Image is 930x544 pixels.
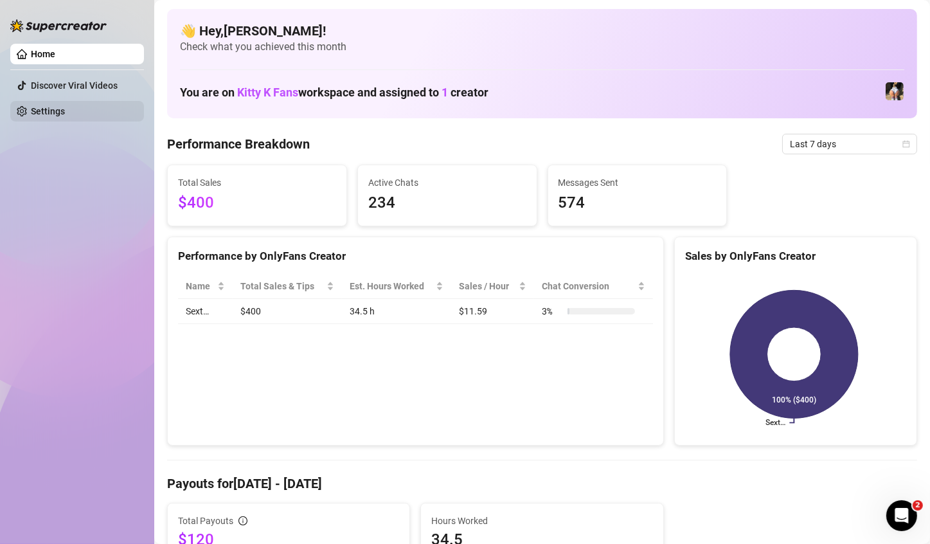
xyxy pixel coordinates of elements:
[459,279,516,293] span: Sales / Hour
[180,22,904,40] h4: 👋 Hey, [PERSON_NAME] !
[31,106,65,116] a: Settings
[559,176,717,190] span: Messages Sent
[167,135,310,153] h4: Performance Breakdown
[342,299,451,324] td: 34.5 h
[765,419,785,428] text: Sext…
[233,274,341,299] th: Total Sales & Tips
[237,86,298,99] span: Kitty K Fans
[431,514,652,528] span: Hours Worked
[542,279,635,293] span: Chat Conversion
[368,176,526,190] span: Active Chats
[886,500,917,531] iframe: Intercom live chat
[451,274,534,299] th: Sales / Hour
[368,191,526,215] span: 234
[31,80,118,91] a: Discover Viral Videos
[685,248,906,265] div: Sales by OnlyFans Creator
[534,274,653,299] th: Chat Conversion
[233,299,341,324] td: $400
[178,274,233,299] th: Name
[913,500,923,511] span: 2
[790,134,909,154] span: Last 7 days
[350,279,433,293] div: Est. Hours Worked
[178,176,336,190] span: Total Sales
[167,475,917,493] h4: Payouts for [DATE] - [DATE]
[559,191,717,215] span: 574
[542,304,562,318] span: 3 %
[238,516,247,525] span: info-circle
[902,140,910,148] span: calendar
[31,49,55,59] a: Home
[180,40,904,54] span: Check what you achieved this month
[178,248,653,265] div: Performance by OnlyFans Creator
[186,279,215,293] span: Name
[240,279,323,293] span: Total Sales & Tips
[178,514,233,528] span: Total Payouts
[10,19,107,32] img: logo-BBDzfeDw.svg
[178,191,336,215] span: $400
[442,86,448,99] span: 1
[178,299,233,324] td: Sext…
[180,86,488,100] h1: You are on workspace and assigned to creator
[886,82,904,100] img: Sext
[451,299,534,324] td: $11.59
